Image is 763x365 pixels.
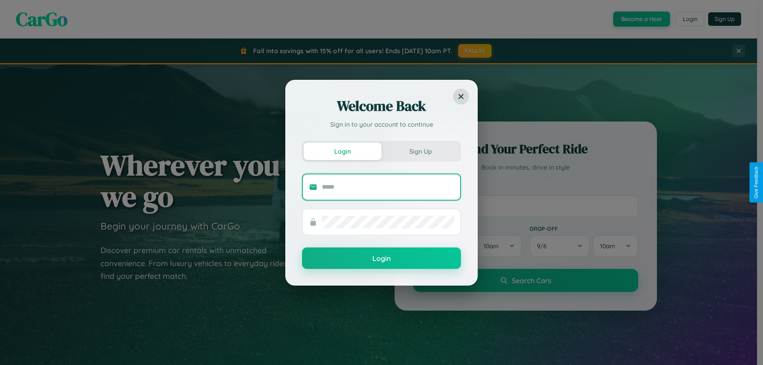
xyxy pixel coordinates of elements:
[753,166,759,199] div: Give Feedback
[302,247,461,269] button: Login
[302,97,461,116] h2: Welcome Back
[302,120,461,129] p: Sign in to your account to continue
[304,143,381,160] button: Login
[381,143,459,160] button: Sign Up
